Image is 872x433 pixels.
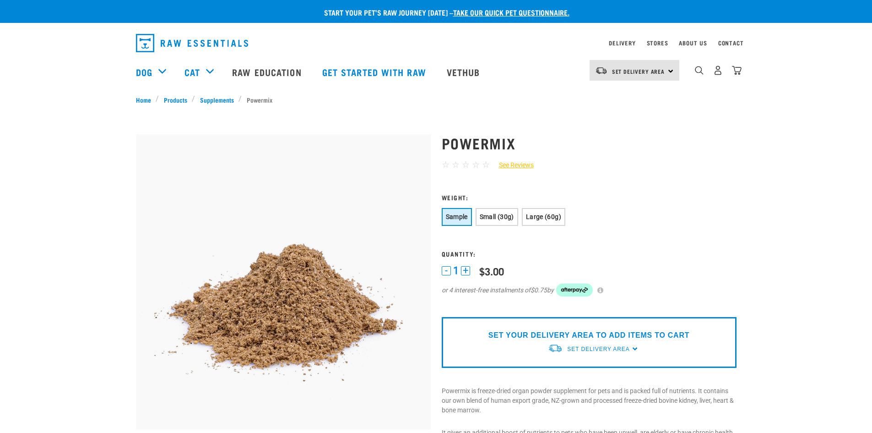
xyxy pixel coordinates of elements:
[184,65,200,79] a: Cat
[695,66,704,75] img: home-icon-1@2x.png
[442,208,472,226] button: Sample
[490,160,534,170] a: See Reviews
[442,386,737,415] p: Powermix is freeze-dried organ powder supplement for pets and is packed full of nutrients. It con...
[732,66,742,75] img: home-icon@2x.png
[480,213,514,220] span: Small (30g)
[442,159,450,170] span: ☆
[713,66,723,75] img: user.png
[442,250,737,257] h3: Quantity:
[129,30,744,56] nav: dropdown navigation
[453,266,459,275] span: 1
[522,208,565,226] button: Large (60g)
[159,95,192,104] a: Products
[136,95,737,104] nav: breadcrumbs
[472,159,480,170] span: ☆
[556,284,593,296] img: Afterpay
[136,134,431,429] img: Pile Of PowerMix For Pets
[313,54,438,90] a: Get started with Raw
[438,54,492,90] a: Vethub
[136,34,248,52] img: Raw Essentials Logo
[476,208,518,226] button: Small (30g)
[488,330,689,341] p: SET YOUR DELIVERY AREA TO ADD ITEMS TO CART
[531,285,547,295] span: $0.75
[453,10,569,14] a: take our quick pet questionnaire.
[136,65,152,79] a: Dog
[442,266,451,275] button: -
[452,159,460,170] span: ☆
[612,70,665,73] span: Set Delivery Area
[526,213,561,220] span: Large (60g)
[442,284,737,296] div: or 4 interest-free instalments of by
[446,213,468,220] span: Sample
[482,159,490,170] span: ☆
[442,194,737,201] h3: Weight:
[462,159,470,170] span: ☆
[195,95,238,104] a: Supplements
[679,41,707,44] a: About Us
[647,41,668,44] a: Stores
[548,344,563,353] img: van-moving.png
[609,41,635,44] a: Delivery
[718,41,744,44] a: Contact
[136,95,156,104] a: Home
[461,266,470,275] button: +
[595,66,607,75] img: van-moving.png
[479,265,504,277] div: $3.00
[442,135,737,151] h1: Powermix
[223,54,313,90] a: Raw Education
[567,346,629,352] span: Set Delivery Area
